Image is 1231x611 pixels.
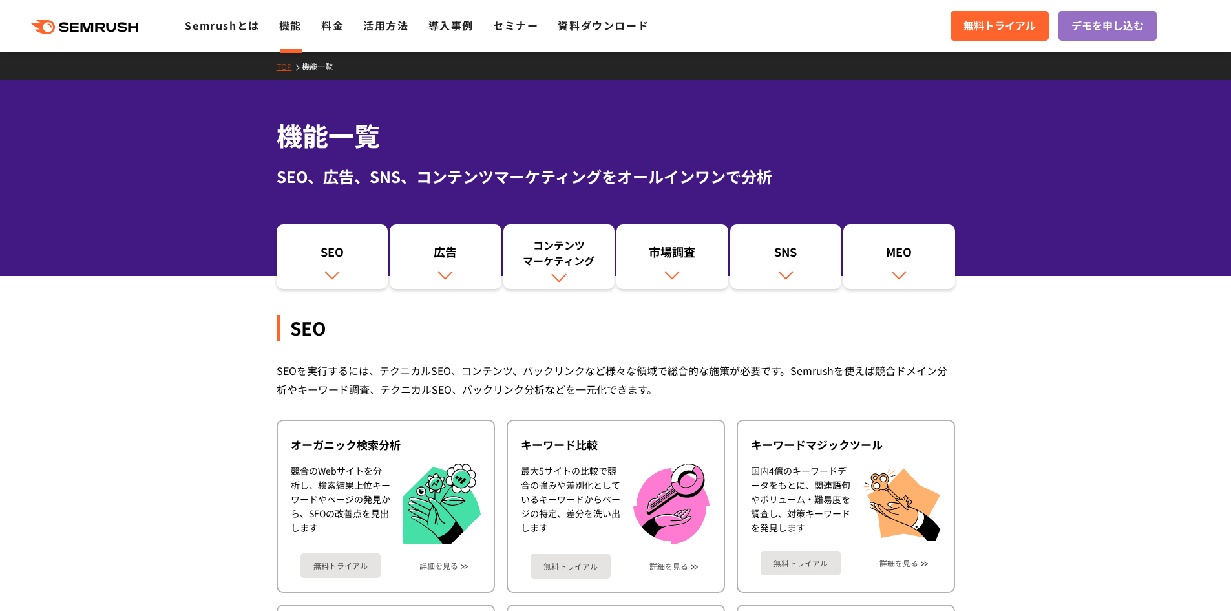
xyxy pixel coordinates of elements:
[428,17,474,33] a: 導入事例
[1058,11,1157,41] a: デモを申し込む
[300,553,381,578] a: 無料トライアル
[963,17,1036,34] span: 無料トライアル
[623,244,722,266] div: 市場調査
[879,559,918,568] a: 詳細を見る
[302,61,342,72] a: 機能一覧
[277,224,388,289] a: SEO
[510,237,609,268] div: コンテンツ マーケティング
[843,224,955,289] a: MEO
[277,315,955,341] div: SEO
[863,464,941,541] img: キーワードマジックツール
[751,464,850,541] div: 国内4億のキーワードデータをもとに、関連語句やボリューム・難易度を調査し、対策キーワードを発見します
[761,551,841,575] a: 無料トライアル
[277,361,955,399] div: SEOを実行するには、テクニカルSEO、コンテンツ、バックリンクなど様々な領域で総合的な施策が必要です。Semrushを使えば競合ドメイン分析やキーワード調査、テクニカルSEO、バックリンク分析...
[363,17,408,33] a: 活用方法
[291,464,390,544] div: 競合のWebサイトを分析し、検索結果上位キーワードやページの発見から、SEOの改善点を見出します
[403,464,481,544] img: オーガニック検索分析
[277,165,955,188] div: SEO、広告、SNS、コンテンツマーケティングをオールインワンで分析
[503,224,615,289] a: コンテンツマーケティング
[616,224,728,289] a: 市場調査
[277,116,955,155] h1: 機能一覧
[291,437,481,453] div: オーガニック検索分析
[277,61,302,72] a: TOP
[493,17,538,33] a: セミナー
[321,17,344,33] a: 料金
[633,464,710,544] img: キーワード比較
[279,17,302,33] a: 機能
[419,561,458,570] a: 詳細を見る
[185,17,259,33] a: Semrushとは
[737,244,836,266] div: SNS
[521,464,620,544] div: 最大5サイトの比較で競合の強みや差別化としているキーワードからページの特定、差分を洗い出します
[1071,17,1144,34] span: デモを申し込む
[521,437,711,453] div: キーワード比較
[951,11,1049,41] a: 無料トライアル
[531,554,611,579] a: 無料トライアル
[730,224,842,289] a: SNS
[396,244,495,266] div: 広告
[390,224,501,289] a: 広告
[558,17,649,33] a: 資料ダウンロード
[649,562,688,571] a: 詳細を見る
[751,437,941,453] div: キーワードマジックツール
[283,244,382,266] div: SEO
[850,244,949,266] div: MEO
